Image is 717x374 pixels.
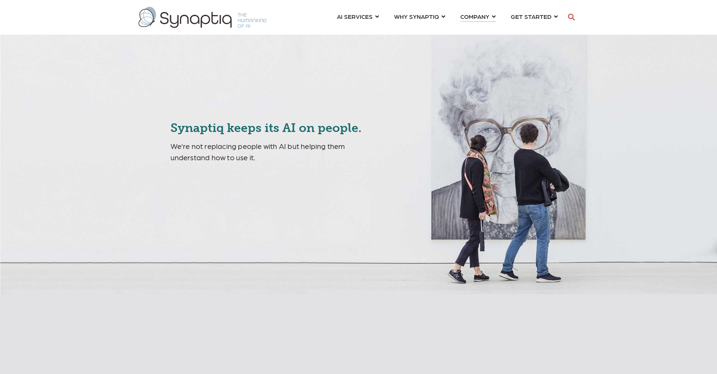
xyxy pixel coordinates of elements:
a: COMPANY [460,9,496,23]
img: synaptiq logo-1 [139,7,266,28]
a: GET STARTED [511,9,558,23]
span: Synaptiq keeps its AI on people. [170,121,362,135]
a: AI SERVICES [337,9,379,23]
a: WHY SYNAPTIQ [394,9,445,23]
span: AI SERVICES [337,11,373,21]
span: WHY SYNAPTIQ [394,11,439,21]
nav: menu [329,4,565,31]
span: GET STARTED [511,11,551,21]
p: We’re not replacing people with AI but helping them understand how to use it. [170,140,386,163]
span: COMPANY [460,11,489,21]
